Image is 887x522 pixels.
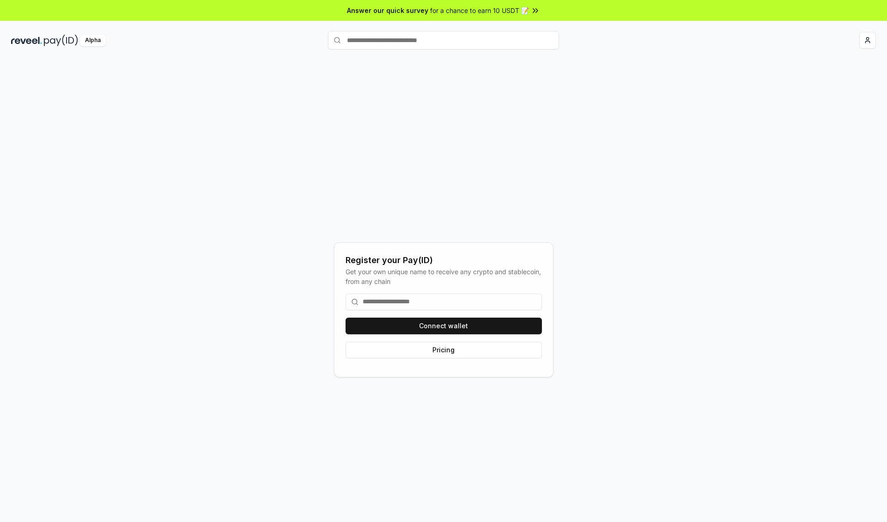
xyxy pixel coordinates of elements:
button: Connect wallet [346,318,542,334]
span: for a chance to earn 10 USDT 📝 [430,6,529,15]
span: Answer our quick survey [347,6,428,15]
button: Pricing [346,342,542,358]
div: Alpha [80,35,106,46]
div: Register your Pay(ID) [346,254,542,267]
img: reveel_dark [11,35,42,46]
img: pay_id [44,35,78,46]
div: Get your own unique name to receive any crypto and stablecoin, from any chain [346,267,542,286]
